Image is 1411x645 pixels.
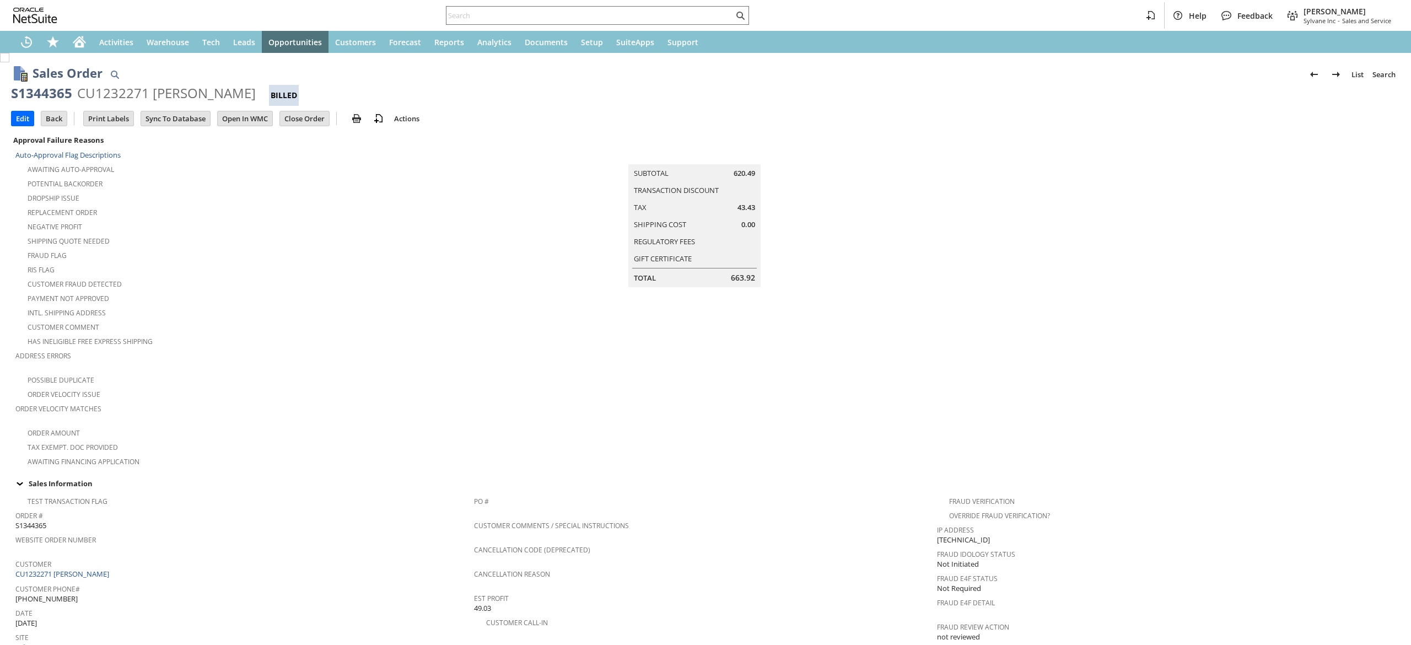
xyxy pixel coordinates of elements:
svg: Search [734,9,747,22]
span: Activities [99,37,133,47]
a: Replacement Order [28,208,97,217]
a: Tax Exempt. Doc Provided [28,443,118,452]
a: Reports [428,31,471,53]
a: Actions [390,114,424,123]
a: Transaction Discount [634,185,719,195]
div: S1344365 [11,84,72,102]
svg: Home [73,35,86,49]
span: S1344365 [15,520,46,531]
span: [TECHNICAL_ID] [937,535,990,545]
span: 0.00 [741,219,755,230]
a: Fraud Flag [28,251,67,260]
a: Dropship Issue [28,193,79,203]
input: Sync To Database [141,111,210,126]
img: print.svg [350,112,363,125]
a: Leads [227,31,262,53]
span: Opportunities [268,37,322,47]
a: Customers [328,31,383,53]
a: Order Amount [28,428,80,438]
a: Cancellation Code (deprecated) [474,545,590,555]
a: Documents [518,31,574,53]
a: Test Transaction Flag [28,497,107,506]
a: Shipping Cost [634,219,686,229]
span: SuiteApps [616,37,654,47]
a: PO # [474,497,489,506]
img: add-record.svg [372,112,385,125]
a: Override Fraud Verification? [949,511,1050,520]
span: - [1338,17,1340,25]
span: Setup [581,37,603,47]
a: SuiteApps [610,31,661,53]
input: Back [41,111,67,126]
span: [PHONE_NUMBER] [15,594,78,604]
a: Fraud Verification [949,497,1015,506]
a: Site [15,633,29,642]
a: Date [15,609,33,618]
a: Customer [15,560,51,569]
a: Cancellation Reason [474,569,550,579]
input: Open In WMC [218,111,272,126]
span: Analytics [477,37,511,47]
a: Analytics [471,31,518,53]
a: Subtotal [634,168,669,178]
a: Has Ineligible Free Express Shipping [28,337,153,346]
input: Search [446,9,734,22]
a: Fraud E4F Status [937,574,998,583]
span: not reviewed [937,632,980,642]
a: Fraud E4F Detail [937,598,995,608]
a: Order Velocity Matches [15,404,101,413]
span: Forecast [389,37,421,47]
td: Sales Information [11,476,1400,491]
img: Next [1329,68,1343,81]
span: Reports [434,37,464,47]
input: Print Labels [84,111,133,126]
a: IP Address [937,525,974,535]
div: Billed [269,85,299,106]
span: Leads [233,37,255,47]
a: Tech [196,31,227,53]
a: Opportunities [262,31,328,53]
a: Recent Records [13,31,40,53]
div: Sales Information [11,476,1396,491]
caption: Summary [628,147,761,164]
span: Feedback [1237,10,1273,21]
input: Edit [12,111,34,126]
a: Regulatory Fees [634,237,695,246]
h1: Sales Order [33,64,103,82]
a: Customer Fraud Detected [28,279,122,289]
span: Documents [525,37,568,47]
img: Previous [1307,68,1321,81]
a: Total [634,273,656,283]
a: Customer Comment [28,322,99,332]
span: Sylvane Inc [1304,17,1335,25]
a: Awaiting Auto-Approval [28,165,114,174]
span: [DATE] [15,618,37,628]
svg: Shortcuts [46,35,60,49]
a: Setup [574,31,610,53]
a: Activities [93,31,140,53]
a: RIS flag [28,265,55,275]
svg: Recent Records [20,35,33,49]
a: Customer Phone# [15,584,80,594]
span: 663.92 [731,272,755,283]
span: Warehouse [147,37,189,47]
svg: logo [13,8,57,23]
a: Auto-Approval Flag Descriptions [15,150,121,160]
a: Est Profit [474,594,509,603]
span: Sales and Service [1342,17,1391,25]
a: Awaiting Financing Application [28,457,139,466]
a: Possible Duplicate [28,375,94,385]
a: Warehouse [140,31,196,53]
a: Support [661,31,705,53]
a: Negative Profit [28,222,82,232]
a: Tax [634,202,647,212]
span: Tech [202,37,220,47]
a: Customer Comments / Special Instructions [474,521,629,530]
a: Order Velocity Issue [28,390,100,399]
a: Search [1368,66,1400,83]
a: List [1347,66,1368,83]
a: Payment not approved [28,294,109,303]
a: Fraud Review Action [937,622,1009,632]
a: Intl. Shipping Address [28,308,106,318]
a: Forecast [383,31,428,53]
